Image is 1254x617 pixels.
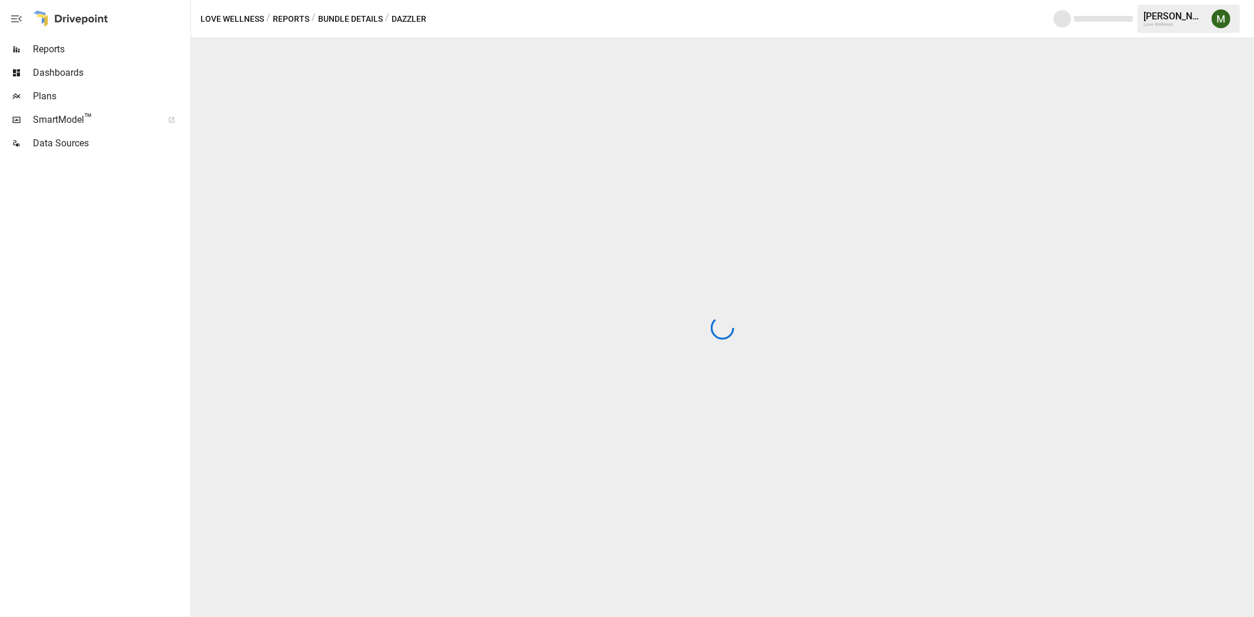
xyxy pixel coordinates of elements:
[385,12,389,26] div: /
[1143,11,1205,22] div: [PERSON_NAME]
[33,136,188,150] span: Data Sources
[273,12,309,26] button: Reports
[1212,9,1230,28] img: Meredith Lacasse
[33,42,188,56] span: Reports
[318,12,383,26] button: Bundle Details
[1205,2,1238,35] button: Meredith Lacasse
[312,12,316,26] div: /
[33,113,155,127] span: SmartModel
[33,89,188,103] span: Plans
[33,66,188,80] span: Dashboards
[1143,22,1205,27] div: Love Wellness
[84,111,92,126] span: ™
[266,12,270,26] div: /
[200,12,264,26] button: Love Wellness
